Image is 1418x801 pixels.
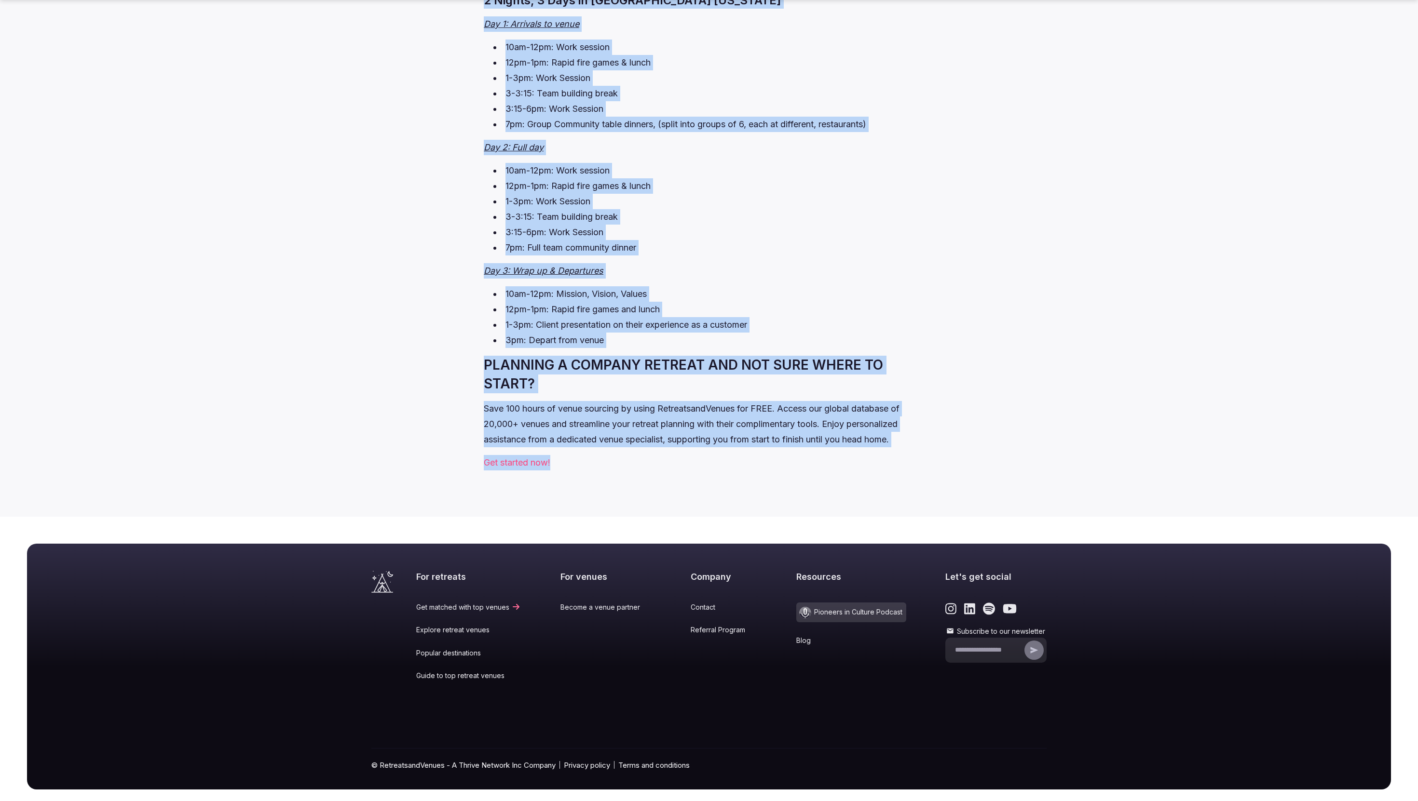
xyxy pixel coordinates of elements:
[493,240,934,255] li: 7pm: Full team community dinner
[691,602,757,612] a: Contact
[484,457,550,467] a: Get started now!
[416,648,521,658] a: Popular destinations
[493,40,934,55] li: 10am-12pm: Work session
[691,571,757,583] h2: Company
[493,286,934,302] li: 10am-12pm: Mission, Vision, Values
[796,636,906,645] a: Blog
[371,748,1047,789] div: © RetreatsandVenues - A Thrive Network Inc Company
[484,19,579,29] span: Day 1: Arrivals to venue
[691,625,757,635] a: Referral Program
[493,333,934,348] li: 3pm: Depart from venue
[964,602,975,615] a: Link to the retreats and venues LinkedIn page
[493,70,934,86] li: 1-3pm: Work Session
[493,117,934,132] li: 7pm: Group Community table dinners, (split into groups of 6, each at different, restaurants)
[416,602,521,612] a: Get matched with top venues
[416,671,521,681] a: Guide to top retreat venues
[416,571,521,583] h2: For retreats
[945,602,956,615] a: Link to the retreats and venues Instagram page
[945,571,1047,583] h2: Let's get social
[493,101,934,117] li: 3:15-6pm: Work Session
[493,209,934,225] li: 3-3:15: Team building break
[796,571,906,583] h2: Resources
[1003,602,1017,615] a: Link to the retreats and venues Youtube page
[983,602,995,615] a: Link to the retreats and venues Spotify page
[564,760,610,770] a: Privacy policy
[493,194,934,209] li: 1-3pm: Work Session
[484,356,934,393] h2: PLANNING A COMPANY RETREAT AND NOT SURE WHERE TO START?
[416,625,521,635] a: Explore retreat venues
[493,86,934,101] li: 3-3:15: Team building break
[493,317,934,333] li: 1-3pm: Client presentation on their experience as a customer
[484,142,544,152] span: Day 2: Full day
[560,602,652,612] a: Become a venue partner
[484,266,603,276] span: Day 3: Wrap up & Departures
[493,178,934,194] li: 12pm-1pm: Rapid fire games & lunch
[371,571,393,593] a: Visit the homepage
[493,55,934,70] li: 12pm-1pm: Rapid fire games & lunch
[493,302,934,317] li: 12pm-1pm: Rapid fire games and lunch
[560,571,652,583] h2: For venues
[493,225,934,240] li: 3:15-6pm: Work Session
[493,163,934,178] li: 10am-12pm: Work session
[484,401,934,447] p: Save 100 hours of venue sourcing by using RetreatsandVenues for FREE. Access our global database ...
[618,760,690,770] a: Terms and conditions
[796,602,906,622] a: Pioneers in Culture Podcast
[945,627,1047,636] label: Subscribe to our newsletter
